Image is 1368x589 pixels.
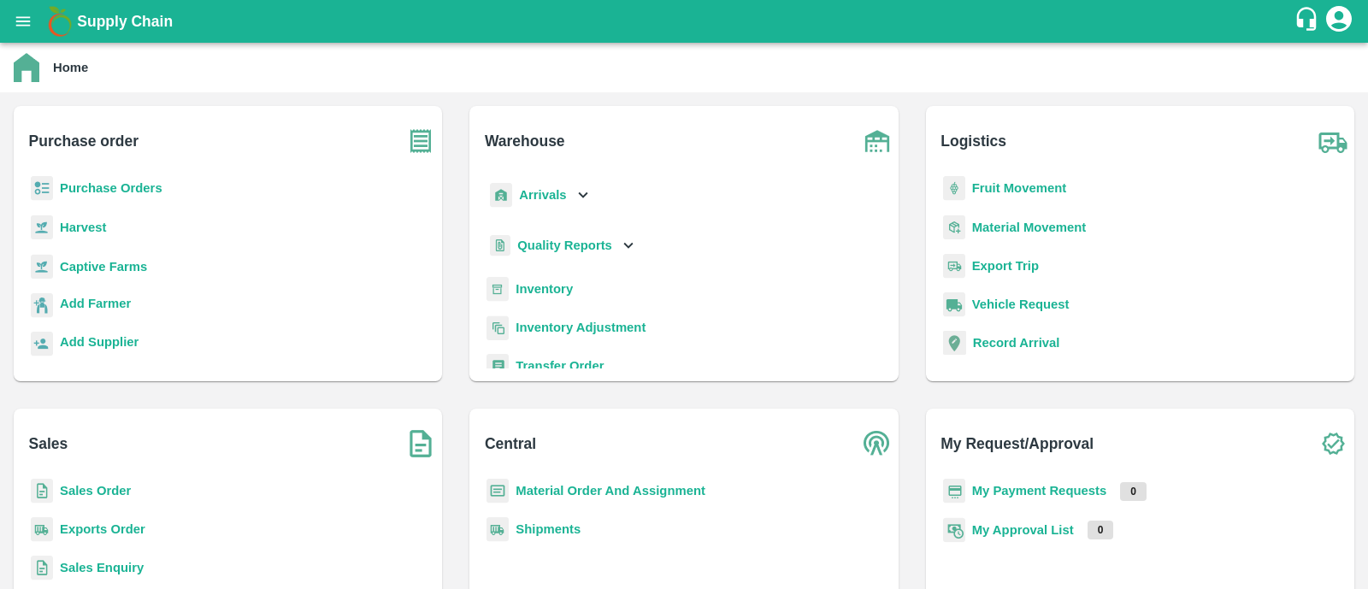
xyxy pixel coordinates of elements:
[486,517,509,542] img: shipments
[943,176,965,201] img: fruit
[486,176,593,215] div: Arrivals
[29,432,68,456] b: Sales
[77,13,173,30] b: Supply Chain
[485,432,536,456] b: Central
[517,239,612,252] b: Quality Reports
[1088,521,1114,539] p: 0
[1312,422,1354,465] img: check
[972,297,1070,311] a: Vehicle Request
[490,235,510,256] img: qualityReport
[943,215,965,240] img: material
[31,254,53,280] img: harvest
[60,294,131,317] a: Add Farmer
[60,335,139,349] b: Add Supplier
[399,120,442,162] img: purchase
[516,522,581,536] a: Shipments
[29,129,139,153] b: Purchase order
[943,254,965,279] img: delivery
[943,292,965,317] img: vehicle
[60,522,145,536] a: Exports Order
[1120,482,1147,501] p: 0
[60,333,139,356] a: Add Supplier
[31,479,53,504] img: sales
[972,259,1039,273] a: Export Trip
[31,176,53,201] img: reciept
[972,181,1067,195] a: Fruit Movement
[31,293,53,318] img: farmer
[60,561,144,574] a: Sales Enquiry
[399,422,442,465] img: soSales
[490,183,512,208] img: whArrival
[3,2,43,41] button: open drawer
[516,359,604,373] a: Transfer Order
[60,484,131,498] a: Sales Order
[1312,120,1354,162] img: truck
[43,4,77,38] img: logo
[516,282,573,296] a: Inventory
[60,221,106,234] a: Harvest
[14,53,39,82] img: home
[486,228,638,263] div: Quality Reports
[31,517,53,542] img: shipments
[940,129,1006,153] b: Logistics
[516,484,705,498] a: Material Order And Assignment
[60,260,147,274] a: Captive Farms
[60,181,162,195] a: Purchase Orders
[972,484,1107,498] a: My Payment Requests
[943,479,965,504] img: payment
[31,332,53,356] img: supplier
[53,61,88,74] b: Home
[516,321,646,334] a: Inventory Adjustment
[973,336,1060,350] a: Record Arrival
[486,277,509,302] img: whInventory
[943,331,966,355] img: recordArrival
[77,9,1294,33] a: Supply Chain
[485,129,565,153] b: Warehouse
[856,422,899,465] img: central
[486,354,509,379] img: whTransfer
[31,556,53,580] img: sales
[856,120,899,162] img: warehouse
[31,215,53,240] img: harvest
[486,315,509,340] img: inventory
[972,523,1074,537] a: My Approval List
[940,432,1094,456] b: My Request/Approval
[972,221,1087,234] a: Material Movement
[943,517,965,543] img: approval
[60,297,131,310] b: Add Farmer
[1324,3,1354,39] div: account of current user
[519,188,566,202] b: Arrivals
[486,479,509,504] img: centralMaterial
[1294,6,1324,37] div: customer-support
